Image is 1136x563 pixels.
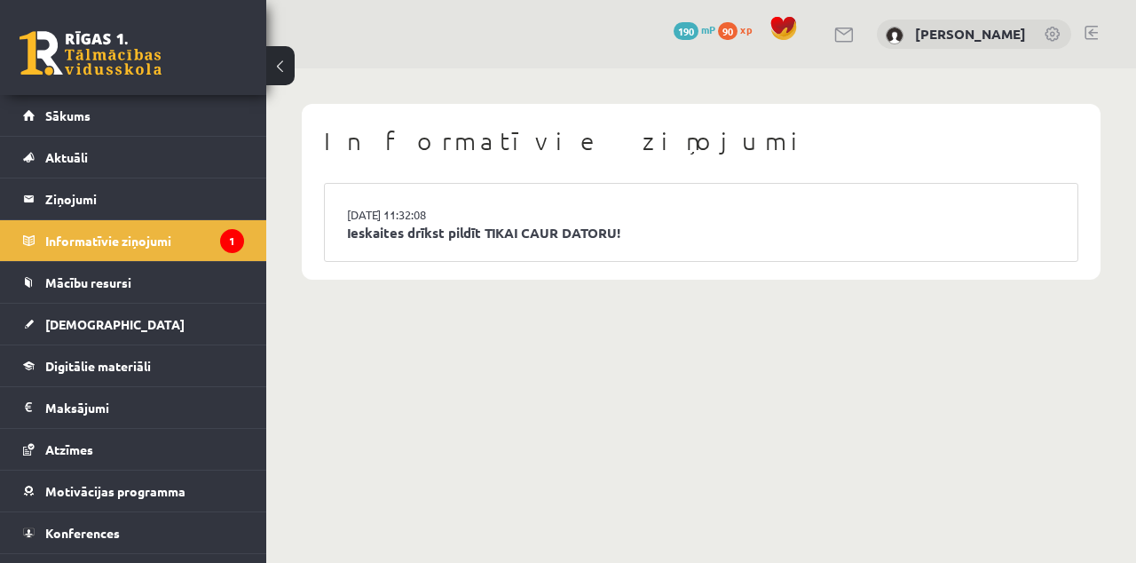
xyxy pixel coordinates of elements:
span: mP [701,22,715,36]
a: Ieskaites drīkst pildīt TIKAI CAUR DATORU! [347,223,1055,243]
a: [DEMOGRAPHIC_DATA] [23,304,244,345]
span: Aktuāli [45,149,88,165]
a: Sākums [23,95,244,136]
span: Motivācijas programma [45,483,185,499]
a: Digitālie materiāli [23,345,244,386]
a: 190 mP [674,22,715,36]
span: [DEMOGRAPHIC_DATA] [45,316,185,332]
a: Informatīvie ziņojumi1 [23,220,244,261]
h1: Informatīvie ziņojumi [324,126,1078,156]
a: Aktuāli [23,137,244,178]
span: xp [740,22,752,36]
span: Mācību resursi [45,274,131,290]
span: Digitālie materiāli [45,358,151,374]
a: Motivācijas programma [23,471,244,511]
a: [PERSON_NAME] [915,25,1026,43]
span: Konferences [45,525,120,541]
span: Sākums [45,107,91,123]
legend: Maksājumi [45,387,244,428]
a: Konferences [23,512,244,553]
a: [DATE] 11:32:08 [347,206,480,224]
a: Mācību resursi [23,262,244,303]
a: 90 xp [718,22,761,36]
a: Atzīmes [23,429,244,470]
a: Maksājumi [23,387,244,428]
legend: Informatīvie ziņojumi [45,220,244,261]
legend: Ziņojumi [45,178,244,219]
i: 1 [220,229,244,253]
span: Atzīmes [45,441,93,457]
img: Megija Kozlovska [886,27,903,44]
span: 90 [718,22,738,40]
span: 190 [674,22,698,40]
a: Ziņojumi [23,178,244,219]
a: Rīgas 1. Tālmācības vidusskola [20,31,162,75]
